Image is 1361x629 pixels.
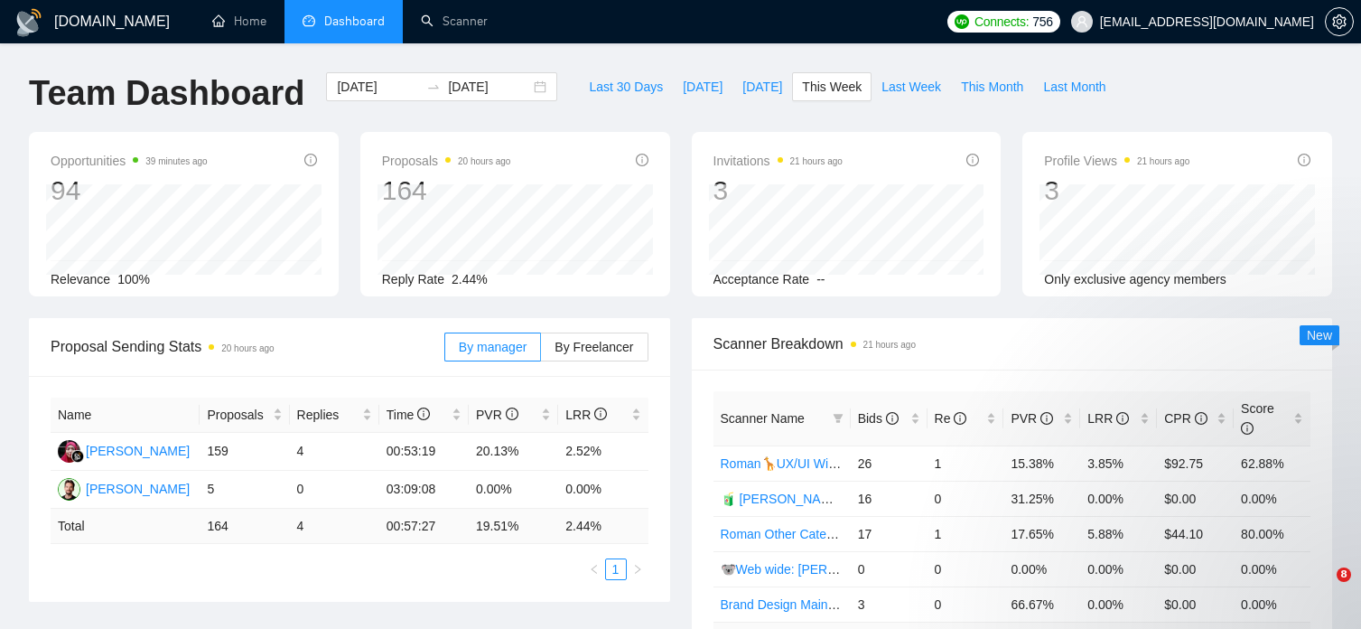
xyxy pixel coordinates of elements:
[721,597,881,612] a: Brand Design Main (Valeriia)
[594,408,607,420] span: info-circle
[29,72,304,115] h1: Team Dashboard
[145,156,207,166] time: 39 minutes ago
[290,398,379,433] th: Replies
[379,471,469,509] td: 03:09:08
[858,411,899,426] span: Bids
[732,72,792,101] button: [DATE]
[1076,15,1088,28] span: user
[558,433,648,471] td: 2.52%
[58,481,190,495] a: RV[PERSON_NAME]
[683,77,722,97] span: [DATE]
[1234,587,1310,622] td: 0.00%
[721,562,1007,577] a: 🐨Web wide: [PERSON_NAME] 03/07 bid in range
[1044,150,1189,172] span: Profile Views
[212,14,266,29] a: homeHome
[558,471,648,509] td: 0.00%
[565,408,607,422] span: LRR
[1003,551,1080,587] td: 0.00%
[421,14,488,29] a: searchScanner
[966,154,979,166] span: info-circle
[51,335,444,358] span: Proposal Sending Stats
[1195,412,1207,425] span: info-circle
[469,471,558,509] td: 0.00%
[851,551,928,587] td: 0
[200,471,289,509] td: 5
[1164,411,1207,426] span: CPR
[379,509,469,544] td: 00:57:27
[1234,446,1310,481] td: 62.88%
[589,77,663,97] span: Last 30 Days
[881,77,941,97] span: Last Week
[851,516,928,551] td: 17
[1300,568,1343,611] iframe: Intercom live chat
[51,398,200,433] th: Name
[382,272,444,286] span: Reply Rate
[200,509,289,544] td: 164
[627,559,648,580] button: right
[1325,7,1354,36] button: setting
[117,272,150,286] span: 100%
[469,433,558,471] td: 20.13%
[1003,516,1080,551] td: 17.65%
[961,77,1023,97] span: This Month
[337,77,419,97] input: Start date
[558,509,648,544] td: 2.44 %
[974,12,1029,32] span: Connects:
[1307,328,1332,343] span: New
[200,433,289,471] td: 159
[1033,72,1115,101] button: Last Month
[954,412,966,425] span: info-circle
[606,559,626,579] a: 1
[1003,481,1080,516] td: 31.25%
[1043,77,1105,97] span: Last Month
[928,551,1004,587] td: 0
[303,14,315,27] span: dashboard
[792,72,872,101] button: This Week
[1003,587,1080,622] td: 66.67%
[290,471,379,509] td: 0
[382,174,511,208] div: 164
[1157,587,1234,622] td: $0.00
[928,587,1004,622] td: 0
[58,443,190,457] a: D[PERSON_NAME]
[506,408,518,420] span: info-circle
[1040,412,1053,425] span: info-circle
[863,340,916,350] time: 21 hours ago
[387,408,430,422] span: Time
[1080,446,1157,481] td: 3.85%
[1325,14,1354,29] a: setting
[448,77,530,97] input: End date
[928,516,1004,551] td: 1
[426,80,441,94] span: to
[636,154,648,166] span: info-circle
[955,14,969,29] img: upwork-logo.png
[1011,411,1053,426] span: PVR
[886,412,899,425] span: info-circle
[583,559,605,580] button: left
[935,411,967,426] span: Re
[721,456,1058,471] a: Roman🦒UX/UI Wide: [PERSON_NAME] 03/07 quest 22/09
[476,408,518,422] span: PVR
[417,408,430,420] span: info-circle
[14,8,43,37] img: logo
[605,559,627,580] li: 1
[928,446,1004,481] td: 1
[200,398,289,433] th: Proposals
[51,272,110,286] span: Relevance
[58,440,80,463] img: D
[86,441,190,461] div: [PERSON_NAME]
[673,72,732,101] button: [DATE]
[297,405,359,425] span: Replies
[1087,411,1129,426] span: LRR
[459,340,527,354] span: By manager
[713,333,1311,355] span: Scanner Breakdown
[721,492,1101,506] a: 🧃 [PERSON_NAME] Other Categories 09.12: UX/UI & Web design
[1157,446,1234,481] td: $92.75
[816,272,825,286] span: --
[833,413,844,424] span: filter
[304,154,317,166] span: info-circle
[290,509,379,544] td: 4
[721,411,805,426] span: Scanner Name
[221,343,274,353] time: 20 hours ago
[1241,422,1254,435] span: info-circle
